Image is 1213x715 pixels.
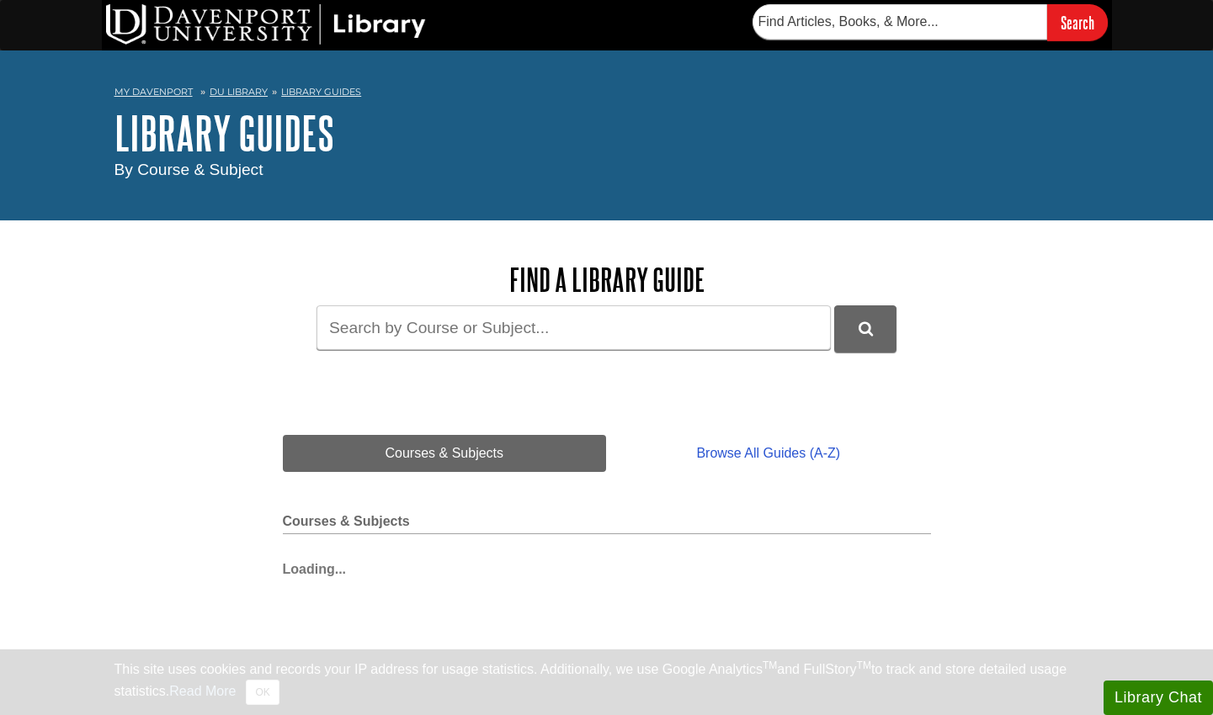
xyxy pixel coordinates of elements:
[169,684,236,698] a: Read More
[210,86,268,98] a: DU Library
[283,262,931,297] h2: Find a Library Guide
[114,108,1099,158] h1: Library Guides
[763,659,777,671] sup: TM
[246,680,279,705] button: Close
[857,659,871,671] sup: TM
[114,659,1099,705] div: This site uses cookies and records your IP address for usage statistics. Additionally, we use Goo...
[859,321,873,336] i: Search Library Guides
[281,86,361,98] a: Library Guides
[753,4,1047,40] input: Find Articles, Books, & More...
[283,514,931,534] h2: Courses & Subjects
[283,551,931,580] div: Loading...
[1047,4,1108,40] input: Search
[114,158,1099,183] div: By Course & Subject
[753,4,1108,40] form: Searches DU Library's articles, books, and more
[1104,681,1213,715] button: Library Chat
[317,305,831,350] input: Search by Course or Subject...
[106,4,426,45] img: DU Library
[114,85,193,99] a: My Davenport
[114,81,1099,108] nav: breadcrumb
[606,435,930,472] a: Browse All Guides (A-Z)
[283,435,607,472] a: Courses & Subjects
